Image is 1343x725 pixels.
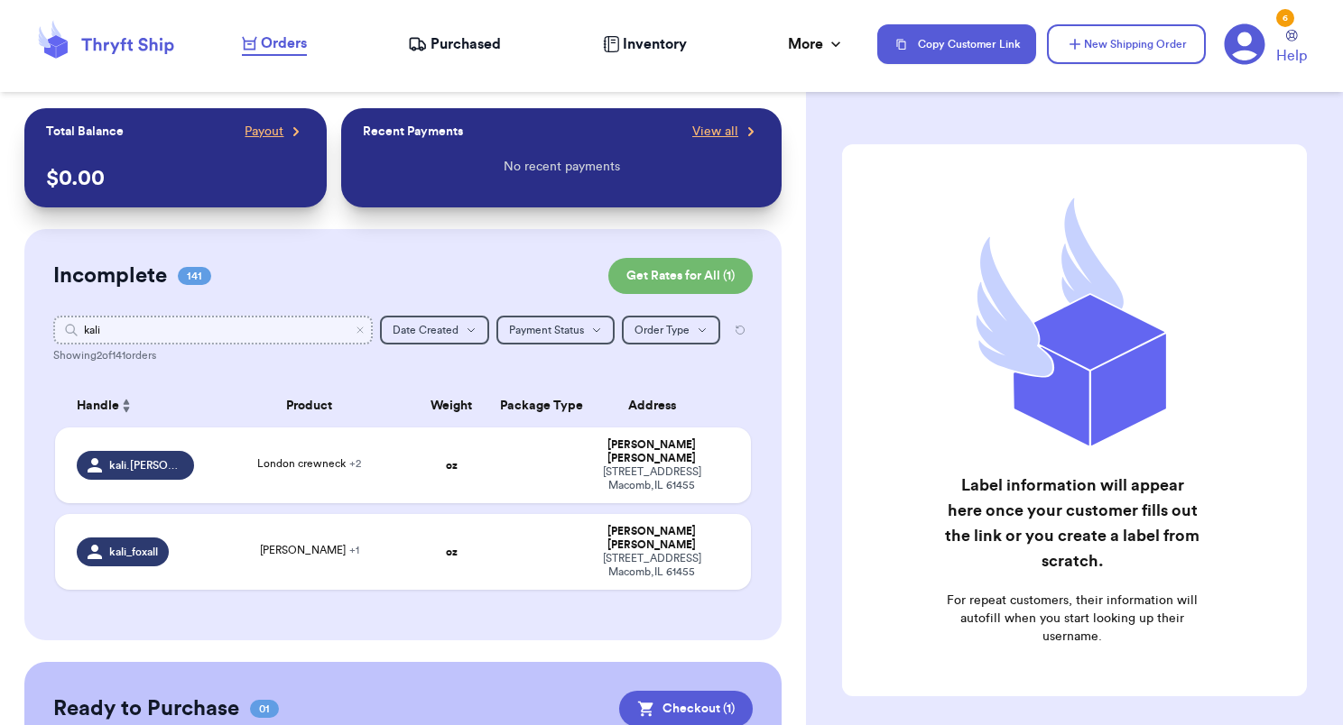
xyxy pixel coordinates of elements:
[575,438,729,465] div: [PERSON_NAME] [PERSON_NAME]
[245,123,305,141] a: Payout
[496,316,615,344] button: Payment Status
[943,592,1203,646] p: For repeat customers, their information will autofill when you start looking up their username.
[1224,23,1265,65] a: 6
[119,395,134,417] button: Sort ascending
[608,258,753,294] button: Get Rates for All (1)
[564,384,751,427] th: Address
[692,123,760,141] a: View all
[575,465,729,492] div: [STREET_ADDRESS] Macomb , IL 61455
[242,32,307,56] a: Orders
[431,33,501,55] span: Purchased
[622,316,720,344] button: Order Type
[53,694,239,723] h2: Ready to Purchase
[53,348,753,362] div: Showing 2 of 141 orders
[1276,45,1307,67] span: Help
[692,123,738,141] span: View all
[109,545,158,559] span: kali_foxall
[205,384,414,427] th: Product
[178,267,211,285] span: 141
[788,33,845,55] div: More
[109,458,183,473] span: kali.[PERSON_NAME]
[489,384,564,427] th: Package Type
[349,458,361,469] span: + 2
[363,123,463,141] p: Recent Payments
[261,32,307,54] span: Orders
[355,325,366,335] button: Clear search
[77,397,119,416] span: Handle
[349,545,359,555] span: + 1
[53,262,167,290] h2: Incomplete
[446,546,458,557] strong: oz
[877,24,1036,64] button: Copy Customer Link
[245,123,283,141] span: Payout
[46,123,124,141] p: Total Balance
[408,33,501,55] a: Purchased
[1047,24,1206,64] button: New Shipping Order
[53,316,373,344] input: Search
[575,552,729,579] div: [STREET_ADDRESS] Macomb , IL 61455
[393,325,458,335] span: Date Created
[446,460,458,471] strong: oz
[414,384,489,427] th: Weight
[727,316,753,344] button: Reset all filters
[250,700,279,718] span: 01
[575,525,729,552] div: [PERSON_NAME] [PERSON_NAME]
[603,33,687,55] a: Inventory
[1276,30,1307,67] a: Help
[46,164,306,193] p: $ 0.00
[1276,9,1294,27] div: 6
[623,33,687,55] span: Inventory
[380,316,489,344] button: Date Created
[260,545,359,555] span: [PERSON_NAME]
[504,158,620,176] p: No recent payments
[943,473,1203,574] h2: Label information will appear here once your customer fills out the link or you create a label fr...
[257,458,361,469] span: London crewneck
[509,325,584,335] span: Payment Status
[634,325,690,335] span: Order Type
